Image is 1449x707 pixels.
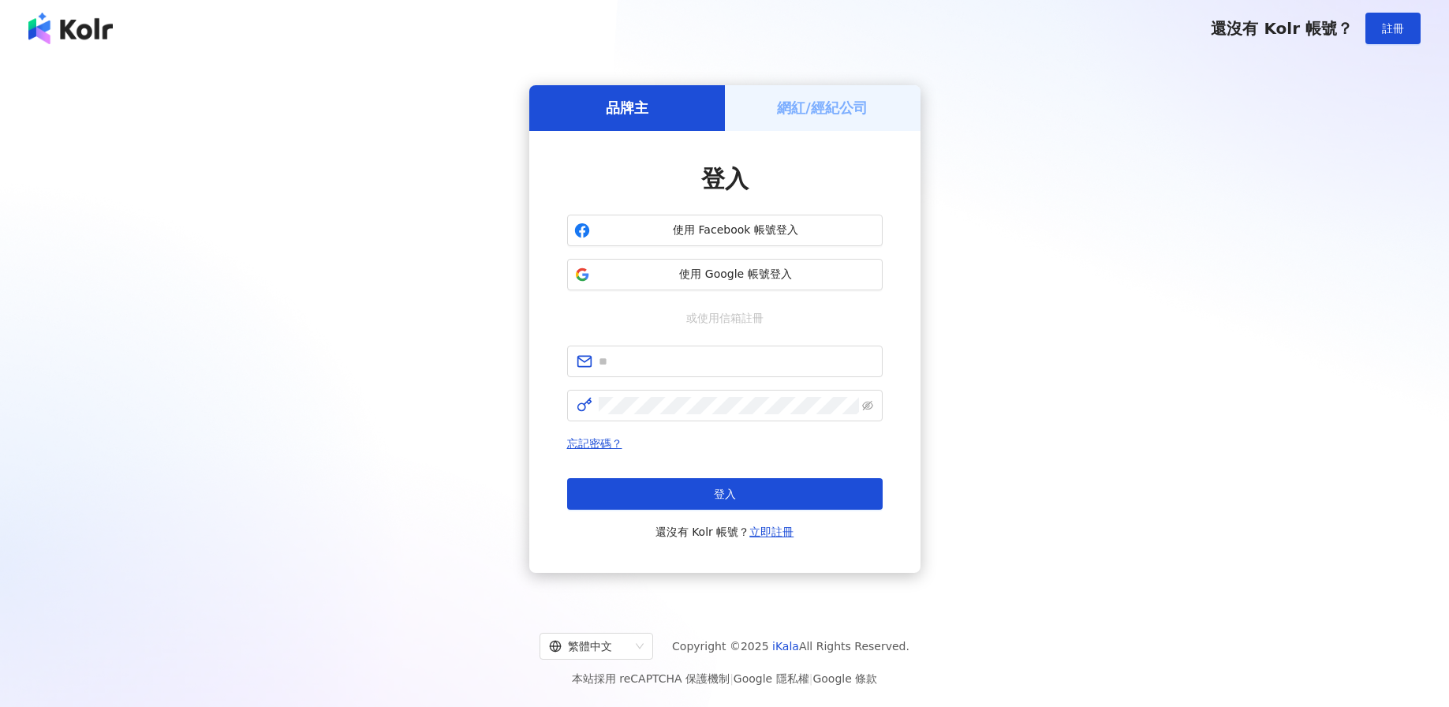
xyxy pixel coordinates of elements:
[734,672,809,685] a: Google 隱私權
[655,522,794,541] span: 還沒有 Kolr 帳號？
[701,165,749,193] span: 登入
[606,98,648,118] h5: 品牌主
[567,215,883,246] button: 使用 Facebook 帳號登入
[777,98,868,118] h5: 網紅/經紀公司
[675,309,775,327] span: 或使用信箱註冊
[567,259,883,290] button: 使用 Google 帳號登入
[730,672,734,685] span: |
[1365,13,1421,44] button: 註冊
[749,526,794,538] a: 立即註冊
[28,13,113,44] img: logo
[809,672,813,685] span: |
[772,640,799,653] a: iKala
[812,672,877,685] a: Google 條款
[567,478,883,510] button: 登入
[672,637,909,656] span: Copyright © 2025 All Rights Reserved.
[596,267,876,282] span: 使用 Google 帳號登入
[596,223,876,238] span: 使用 Facebook 帳號登入
[714,488,736,500] span: 登入
[1211,19,1353,38] span: 還沒有 Kolr 帳號？
[572,669,877,688] span: 本站採用 reCAPTCHA 保護機制
[1382,22,1404,35] span: 註冊
[549,634,629,659] div: 繁體中文
[567,437,622,450] a: 忘記密碼？
[862,400,873,411] span: eye-invisible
